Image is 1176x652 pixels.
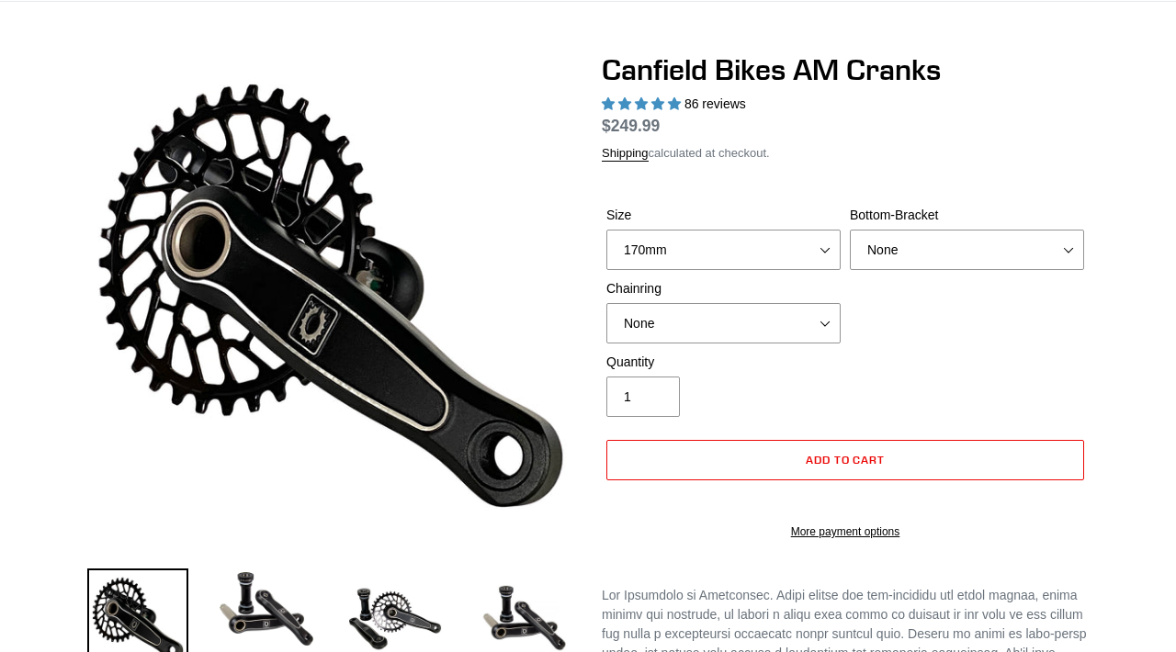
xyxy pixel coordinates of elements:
label: Size [606,206,841,225]
a: More payment options [606,523,1084,540]
div: calculated at checkout. [602,144,1089,163]
h1: Canfield Bikes AM Cranks [602,52,1089,87]
span: $249.99 [602,117,660,135]
a: Shipping [602,146,649,162]
label: Chainring [606,279,841,298]
img: Load image into Gallery viewer, Canfield Cranks [216,568,317,649]
span: 86 reviews [684,96,746,111]
label: Bottom-Bracket [850,206,1084,225]
button: Add to cart [606,440,1084,480]
span: Add to cart [806,453,886,467]
label: Quantity [606,353,841,372]
span: 4.97 stars [602,96,684,111]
